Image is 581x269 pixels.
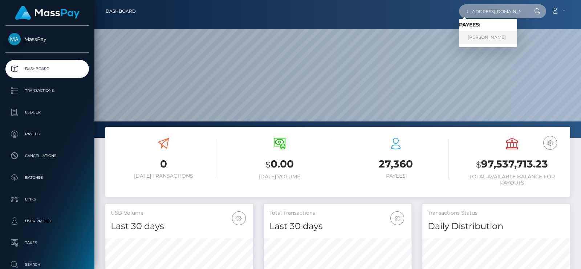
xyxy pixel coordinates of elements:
[8,85,86,96] p: Transactions
[5,125,89,143] a: Payees
[428,210,565,217] h5: Transactions Status
[343,173,448,179] h6: Payees
[5,147,89,165] a: Cancellations
[8,150,86,161] p: Cancellations
[428,220,565,233] h4: Daily Distribution
[5,234,89,252] a: Taxes
[106,4,136,19] a: Dashboard
[459,31,517,44] a: [PERSON_NAME]
[459,4,527,18] input: Search...
[5,190,89,208] a: Links
[227,174,332,180] h6: [DATE] Volume
[459,157,565,172] h3: 97,537,713.23
[111,220,248,233] h4: Last 30 days
[111,210,248,217] h5: USD Volume
[8,237,86,248] p: Taxes
[8,107,86,118] p: Ledger
[8,194,86,205] p: Links
[343,157,448,171] h3: 27,360
[459,174,565,186] h6: Total Available Balance for Payouts
[8,129,86,140] p: Payees
[8,216,86,227] p: User Profile
[5,36,89,42] span: MassPay
[5,169,89,187] a: Batches
[5,212,89,230] a: User Profile
[227,157,332,172] h3: 0.00
[111,173,216,179] h6: [DATE] Transactions
[8,63,86,74] p: Dashboard
[269,210,406,217] h5: Total Transactions
[459,22,517,28] h6: Payees:
[5,82,89,100] a: Transactions
[5,60,89,78] a: Dashboard
[5,103,89,121] a: Ledger
[476,160,481,170] small: $
[269,220,406,233] h4: Last 30 days
[265,160,271,170] small: $
[8,33,21,45] img: MassPay
[15,6,80,20] img: MassPay Logo
[111,157,216,171] h3: 0
[8,172,86,183] p: Batches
